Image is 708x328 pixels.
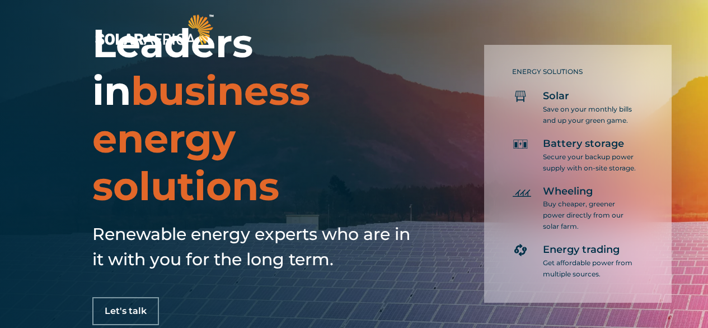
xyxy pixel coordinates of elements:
[92,221,417,272] h5: Renewable energy experts who are in it with you for the long term.
[512,68,638,76] h5: ENERGY SOLUTIONS
[543,151,638,174] p: Secure your backup power supply with on-site storage.
[543,185,593,198] span: Wheeling
[92,297,159,325] a: Let's talk
[543,198,638,232] p: Buy cheaper, greener power directly from our solar farm.
[92,20,417,210] h1: Leaders in
[105,307,147,316] span: Let's talk
[543,243,620,257] span: Energy trading
[543,257,638,280] p: Get affordable power from multiple sources.
[543,90,569,103] span: Solar
[543,104,638,126] p: Save on your monthly bills and up your green game.
[92,67,310,210] span: business energy solutions
[543,137,624,151] span: Battery storage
